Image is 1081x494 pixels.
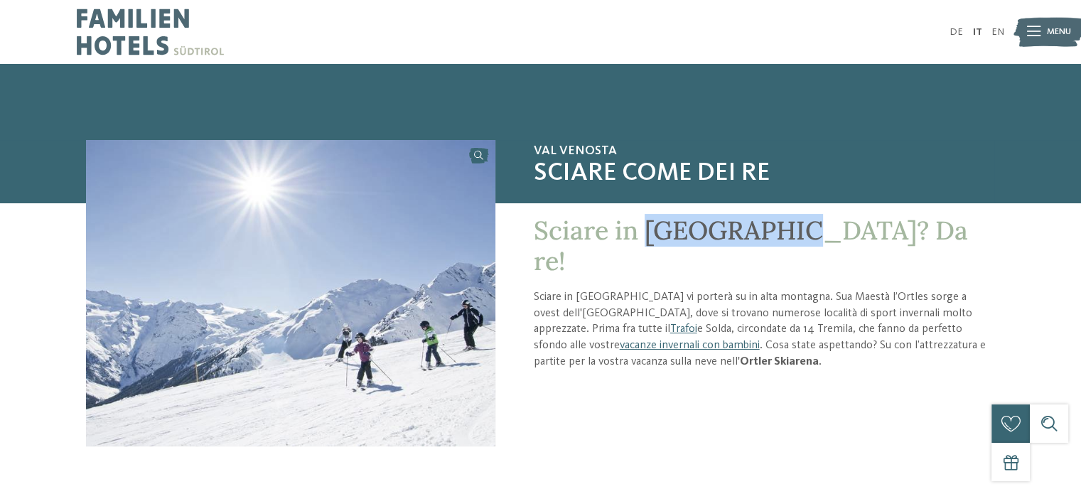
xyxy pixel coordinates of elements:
[534,289,995,370] p: Sciare in [GEOGRAPHIC_DATA] vi porterà su in alta montagna. Sua Maestà l’Ortles sorge a ovest del...
[670,323,697,335] a: Trafoi
[620,340,760,351] a: vacanze invernali con bambini
[86,140,495,446] img: Sciare in Val Venosta: un lusso da re
[972,27,981,37] a: IT
[1047,26,1071,38] span: Menu
[534,214,968,277] span: Sciare in [GEOGRAPHIC_DATA]? Da re!
[534,144,995,159] span: Val Venosta
[534,159,995,189] span: Sciare come dei re
[950,27,963,37] a: DE
[740,356,819,367] strong: Ortler Skiarena
[991,27,1004,37] a: EN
